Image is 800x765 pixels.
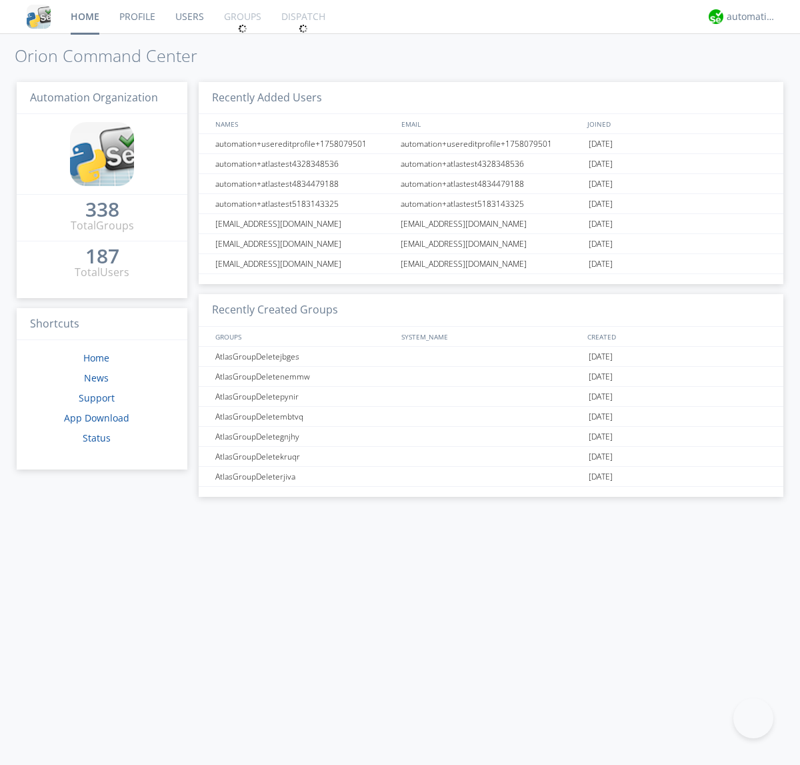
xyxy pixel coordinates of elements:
span: [DATE] [589,254,613,274]
a: AtlasGroupDeletejbges[DATE] [199,347,783,367]
a: automation+atlastest4834479188automation+atlastest4834479188[DATE] [199,174,783,194]
div: EMAIL [398,114,584,133]
div: AtlasGroupDeleterjiva [212,467,397,486]
a: [EMAIL_ADDRESS][DOMAIN_NAME][EMAIL_ADDRESS][DOMAIN_NAME][DATE] [199,214,783,234]
div: GROUPS [212,327,395,346]
img: cddb5a64eb264b2086981ab96f4c1ba7 [70,122,134,186]
iframe: Toggle Customer Support [733,698,773,738]
a: Support [79,392,115,404]
span: [DATE] [589,214,613,234]
a: automation+atlastest4328348536automation+atlastest4328348536[DATE] [199,154,783,174]
span: [DATE] [589,234,613,254]
h3: Recently Created Groups [199,294,783,327]
div: [EMAIL_ADDRESS][DOMAIN_NAME] [212,214,397,233]
a: [EMAIL_ADDRESS][DOMAIN_NAME][EMAIL_ADDRESS][DOMAIN_NAME][DATE] [199,234,783,254]
div: automation+atlastest5183143325 [397,194,585,213]
div: CREATED [584,327,771,346]
div: [EMAIL_ADDRESS][DOMAIN_NAME] [397,214,585,233]
div: [EMAIL_ADDRESS][DOMAIN_NAME] [212,234,397,253]
div: [EMAIL_ADDRESS][DOMAIN_NAME] [397,234,585,253]
span: [DATE] [589,387,613,407]
div: Total Groups [71,218,134,233]
img: spin.svg [299,24,308,33]
h3: Shortcuts [17,308,187,341]
img: cddb5a64eb264b2086981ab96f4c1ba7 [27,5,51,29]
div: NAMES [212,114,395,133]
a: Home [83,351,109,364]
div: AtlasGroupDeletegnjhy [212,427,397,446]
a: automation+usereditprofile+1758079501automation+usereditprofile+1758079501[DATE] [199,134,783,154]
div: AtlasGroupDeletepynir [212,387,397,406]
div: Total Users [75,265,129,280]
h3: Recently Added Users [199,82,783,115]
img: d2d01cd9b4174d08988066c6d424eccd [709,9,723,24]
div: SYSTEM_NAME [398,327,584,346]
span: Automation Organization [30,90,158,105]
span: [DATE] [589,407,613,427]
div: AtlasGroupDeletekruqr [212,447,397,466]
img: spin.svg [238,24,247,33]
span: [DATE] [589,467,613,487]
div: 187 [85,249,119,263]
a: AtlasGroupDeletenemmw[DATE] [199,367,783,387]
div: AtlasGroupDeletejbges [212,347,397,366]
div: automation+atlastest4328348536 [397,154,585,173]
div: automation+usereditprofile+1758079501 [397,134,585,153]
span: [DATE] [589,447,613,467]
span: [DATE] [589,367,613,387]
span: [DATE] [589,134,613,154]
span: [DATE] [589,174,613,194]
a: Status [83,432,111,444]
div: automation+atlastest4328348536 [212,154,397,173]
div: automation+atlastest4834479188 [212,174,397,193]
a: [EMAIL_ADDRESS][DOMAIN_NAME][EMAIL_ADDRESS][DOMAIN_NAME][DATE] [199,254,783,274]
a: App Download [64,412,129,424]
div: [EMAIL_ADDRESS][DOMAIN_NAME] [212,254,397,273]
a: AtlasGroupDeleterjiva[DATE] [199,467,783,487]
div: JOINED [584,114,771,133]
a: 187 [85,249,119,265]
a: 338 [85,203,119,218]
span: [DATE] [589,347,613,367]
div: [EMAIL_ADDRESS][DOMAIN_NAME] [397,254,585,273]
a: AtlasGroupDeletegnjhy[DATE] [199,427,783,447]
div: automation+usereditprofile+1758079501 [212,134,397,153]
div: automation+atlas [727,10,777,23]
div: 338 [85,203,119,216]
span: [DATE] [589,427,613,447]
a: automation+atlastest5183143325automation+atlastest5183143325[DATE] [199,194,783,214]
a: AtlasGroupDeletepynir[DATE] [199,387,783,407]
div: automation+atlastest4834479188 [397,174,585,193]
a: AtlasGroupDeletekruqr[DATE] [199,447,783,467]
a: News [84,371,109,384]
span: [DATE] [589,194,613,214]
a: AtlasGroupDeletembtvq[DATE] [199,407,783,427]
div: AtlasGroupDeletembtvq [212,407,397,426]
div: automation+atlastest5183143325 [212,194,397,213]
div: AtlasGroupDeletenemmw [212,367,397,386]
span: [DATE] [589,154,613,174]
